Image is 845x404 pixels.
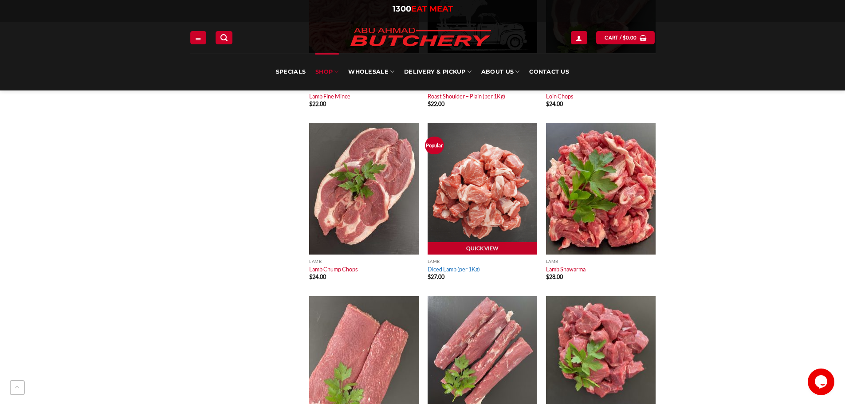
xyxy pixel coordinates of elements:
span: $ [428,100,431,107]
a: Specials [276,53,306,90]
a: Roast Shoulder – Plain (per 1Kg) [428,93,505,100]
a: Contact Us [529,53,569,90]
a: SHOP [315,53,338,90]
span: $ [623,34,626,42]
a: Diced Lamb (per 1Kg) [428,266,480,273]
img: Lamb-Chump-Chops [309,123,419,255]
bdi: 0.00 [623,35,637,40]
bdi: 22.00 [309,100,326,107]
span: 1300 [393,4,411,14]
span: $ [309,273,312,280]
span: $ [428,273,431,280]
span: $ [546,273,549,280]
p: Lamb [428,259,537,264]
a: Lamb Chump Chops [309,266,358,273]
a: 1300EAT MEAT [393,4,453,14]
img: Diced Lamb (per 1Kg) [428,123,537,255]
span: Cart / [605,34,637,42]
a: Menu [190,31,206,44]
a: Lamb Fine Mince [309,93,350,100]
a: Search [216,31,232,44]
a: Login [571,31,587,44]
a: About Us [481,53,519,90]
a: Loin Chops [546,93,574,100]
a: Wholesale [348,53,394,90]
p: Lamb [309,259,419,264]
bdi: 24.00 [546,100,563,107]
bdi: 28.00 [546,273,563,280]
bdi: 27.00 [428,273,444,280]
a: Quick View [428,242,537,255]
a: View cart [596,31,655,44]
img: Lamb Shawarma [546,123,656,255]
img: Abu Ahmad Butchery [343,22,498,53]
a: Lamb Shawarma [546,266,586,273]
iframe: chat widget [808,369,836,395]
span: $ [546,100,549,107]
span: EAT MEAT [411,4,453,14]
a: Delivery & Pickup [404,53,472,90]
button: Go to top [10,380,25,395]
bdi: 22.00 [428,100,444,107]
bdi: 24.00 [309,273,326,280]
span: $ [309,100,312,107]
p: Lamb [546,259,656,264]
